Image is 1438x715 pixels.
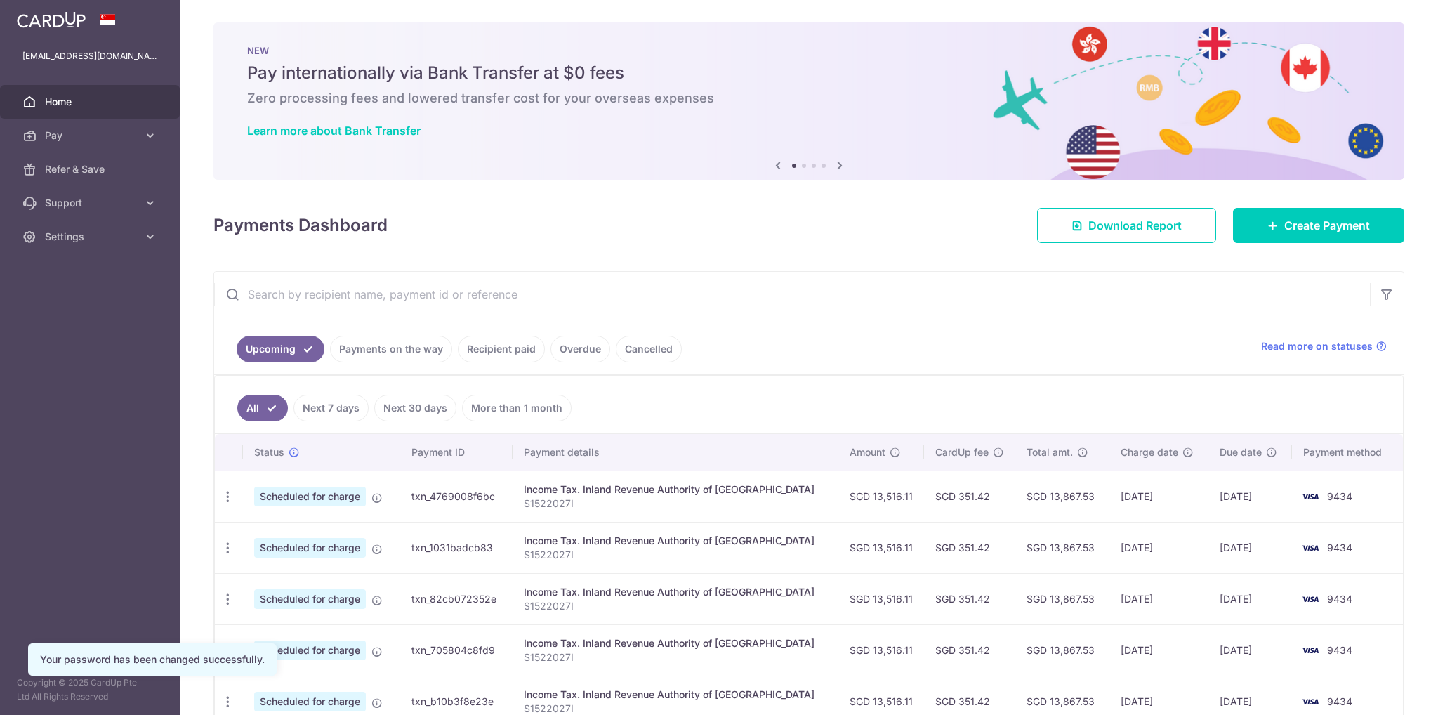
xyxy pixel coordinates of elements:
span: 9434 [1327,593,1352,605]
a: Recipient paid [458,336,545,362]
div: Income Tax. Inland Revenue Authority of [GEOGRAPHIC_DATA] [524,688,827,702]
h6: Zero processing fees and lowered transfer cost for your overseas expenses [247,90,1371,107]
span: 9434 [1327,644,1352,656]
span: Create Payment [1284,217,1370,234]
a: More than 1 month [462,395,572,421]
a: Learn more about Bank Transfer [247,124,421,138]
img: Bank transfer banner [213,22,1404,180]
a: Read more on statuses [1261,339,1387,353]
p: S1522027I [524,497,827,511]
input: Search by recipient name, payment id or reference [214,272,1370,317]
div: Income Tax. Inland Revenue Authority of [GEOGRAPHIC_DATA] [524,483,827,497]
span: Due date [1220,445,1262,459]
img: CardUp [17,11,86,28]
div: Income Tax. Inland Revenue Authority of [GEOGRAPHIC_DATA] [524,636,827,650]
span: Charge date [1121,445,1178,459]
img: Bank Card [1296,488,1324,505]
td: SGD 13,867.53 [1015,573,1109,624]
th: Payment method [1292,434,1403,471]
td: [DATE] [1109,573,1208,624]
td: SGD 13,516.11 [838,573,924,624]
a: Payments on the way [330,336,452,362]
span: Scheduled for charge [254,538,366,558]
p: S1522027I [524,599,827,613]
img: Bank Card [1296,642,1324,659]
div: Your password has been changed successfully. [40,652,265,667]
span: Scheduled for charge [254,692,366,711]
span: Home [45,95,138,109]
td: [DATE] [1109,522,1208,573]
a: Overdue [550,336,610,362]
span: Scheduled for charge [254,589,366,609]
td: [DATE] [1208,522,1292,573]
td: SGD 13,516.11 [838,522,924,573]
td: SGD 351.42 [924,471,1015,522]
span: CardUp fee [935,445,989,459]
td: [DATE] [1109,471,1208,522]
td: txn_705804c8fd9 [400,624,513,676]
span: Download Report [1088,217,1182,234]
p: S1522027I [524,650,827,664]
h5: Pay internationally via Bank Transfer at $0 fees [247,62,1371,84]
h4: Payments Dashboard [213,213,388,238]
th: Payment ID [400,434,513,471]
span: Support [45,196,138,210]
p: S1522027I [524,548,827,562]
td: SGD 351.42 [924,573,1015,624]
a: All [237,395,288,421]
span: Settings [45,230,138,244]
td: [DATE] [1208,573,1292,624]
div: Income Tax. Inland Revenue Authority of [GEOGRAPHIC_DATA] [524,585,827,599]
td: SGD 13,516.11 [838,624,924,676]
span: 9434 [1327,542,1352,553]
div: Income Tax. Inland Revenue Authority of [GEOGRAPHIC_DATA] [524,534,827,548]
td: SGD 13,867.53 [1015,624,1109,676]
td: [DATE] [1109,624,1208,676]
span: Scheduled for charge [254,641,366,660]
td: SGD 351.42 [924,624,1015,676]
a: Create Payment [1233,208,1404,243]
span: Read more on statuses [1261,339,1373,353]
span: Total amt. [1027,445,1073,459]
span: 9434 [1327,695,1352,707]
img: Bank Card [1296,693,1324,710]
a: Next 7 days [293,395,369,421]
td: txn_82cb072352e [400,573,513,624]
span: Amount [850,445,885,459]
td: SGD 351.42 [924,522,1015,573]
td: [DATE] [1208,624,1292,676]
td: SGD 13,516.11 [838,471,924,522]
img: Bank Card [1296,539,1324,556]
a: Upcoming [237,336,324,362]
img: Bank Card [1296,591,1324,608]
a: Next 30 days [374,395,456,421]
td: SGD 13,867.53 [1015,471,1109,522]
p: NEW [247,45,1371,56]
a: Cancelled [616,336,682,362]
span: Pay [45,129,138,143]
span: Status [254,445,284,459]
a: Download Report [1037,208,1216,243]
span: Scheduled for charge [254,487,366,506]
td: [DATE] [1208,471,1292,522]
span: Refer & Save [45,162,138,176]
p: [EMAIL_ADDRESS][DOMAIN_NAME] [22,49,157,63]
th: Payment details [513,434,838,471]
td: txn_4769008f6bc [400,471,513,522]
span: 9434 [1327,490,1352,502]
td: SGD 13,867.53 [1015,522,1109,573]
td: txn_1031badcb83 [400,522,513,573]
